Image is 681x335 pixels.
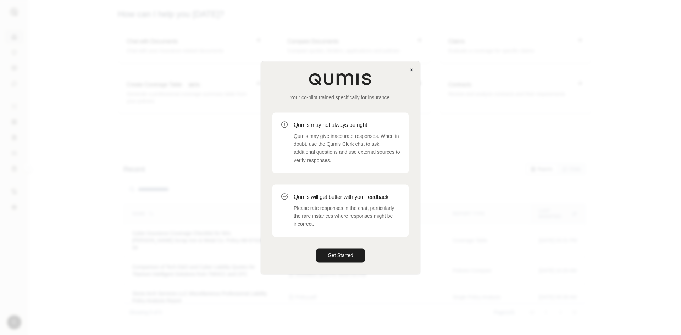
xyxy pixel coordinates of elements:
[294,193,400,201] h3: Qumis will get better with your feedback
[294,204,400,228] p: Please rate responses in the chat, particularly the rare instances where responses might be incor...
[272,94,409,101] p: Your co-pilot trained specifically for insurance.
[294,132,400,164] p: Qumis may give inaccurate responses. When in doubt, use the Qumis Clerk chat to ask additional qu...
[294,121,400,129] h3: Qumis may not always be right
[309,73,372,85] img: Qumis Logo
[316,248,365,262] button: Get Started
